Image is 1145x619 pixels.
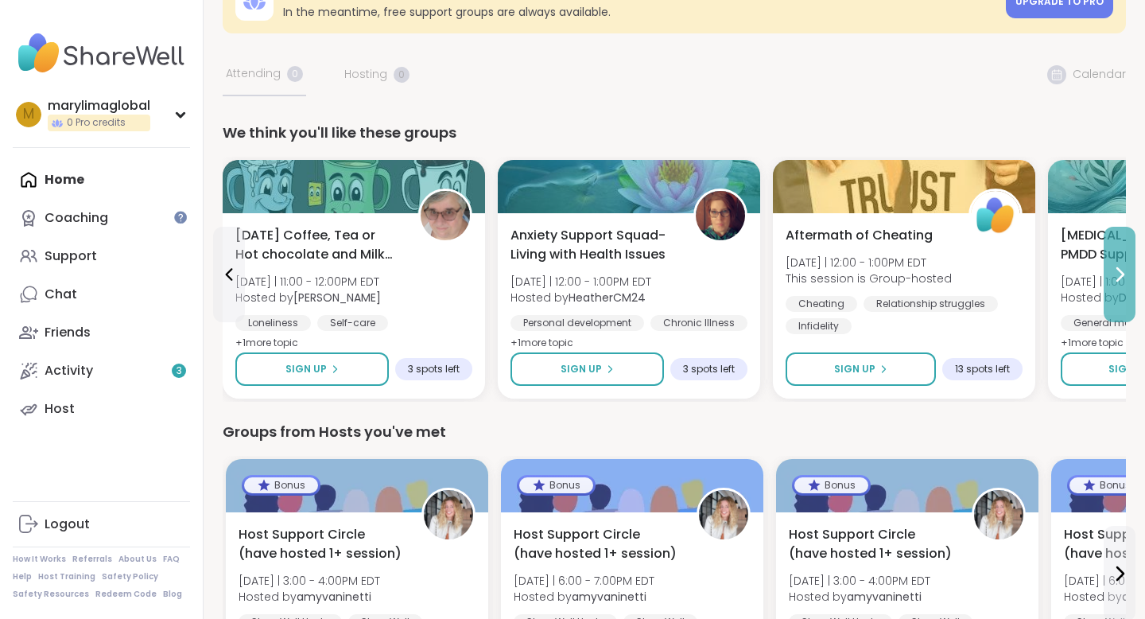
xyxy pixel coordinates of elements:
[293,290,381,306] b: [PERSON_NAME]
[235,274,381,290] span: [DATE] | 11:00 - 12:00PM EDT
[23,104,34,125] span: m
[13,237,190,275] a: Support
[514,589,654,605] span: Hosted by
[163,554,180,565] a: FAQ
[510,290,651,306] span: Hosted by
[45,362,93,380] div: Activity
[794,477,868,493] div: Bonus
[650,315,747,331] div: Chronic Illness
[519,477,593,493] div: Bonus
[514,573,654,589] span: [DATE] | 6:00 - 7:00PM EDT
[67,116,126,130] span: 0 Pro credits
[955,363,1010,376] span: 13 spots left
[174,211,187,224] iframe: Spotlight
[317,315,388,331] div: Self-care
[786,296,857,312] div: Cheating
[514,525,679,563] span: Host Support Circle (have hosted 1+ session)
[13,25,190,81] img: ShareWell Nav Logo
[48,97,150,115] div: marylimaglobal
[239,573,380,589] span: [DATE] | 3:00 - 4:00PM EDT
[847,589,922,605] b: amyvaninetti
[223,122,1126,144] div: We think you'll like these groups
[683,363,735,376] span: 3 spots left
[510,352,664,386] button: Sign Up
[235,226,401,264] span: [DATE] Coffee, Tea or Hot chocolate and Milk Club
[974,490,1023,539] img: amyvaninetti
[283,4,996,20] h3: In the meantime, free support groups are always available.
[45,324,91,341] div: Friends
[572,589,646,605] b: amyvaninetti
[13,313,190,352] a: Friends
[789,589,930,605] span: Hosted by
[285,362,327,376] span: Sign Up
[13,352,190,390] a: Activity3
[786,318,852,334] div: Infidelity
[971,191,1020,240] img: ShareWell
[786,255,952,271] span: [DATE] | 12:00 - 1:00PM EDT
[510,226,676,264] span: Anxiety Support Squad- Living with Health Issues
[13,505,190,543] a: Logout
[72,554,112,565] a: Referrals
[45,400,75,418] div: Host
[864,296,998,312] div: Relationship struggles
[421,191,470,240] img: Susan
[239,525,404,563] span: Host Support Circle (have hosted 1+ session)
[163,589,182,600] a: Blog
[786,352,936,386] button: Sign Up
[13,571,32,582] a: Help
[13,199,190,237] a: Coaching
[45,247,97,265] div: Support
[789,525,954,563] span: Host Support Circle (have hosted 1+ session)
[177,364,182,378] span: 3
[244,477,318,493] div: Bonus
[235,352,389,386] button: Sign Up
[223,421,1126,443] div: Groups from Hosts you've met
[789,573,930,589] span: [DATE] | 3:00 - 4:00PM EDT
[45,286,77,303] div: Chat
[45,209,108,227] div: Coaching
[235,290,381,306] span: Hosted by
[13,390,190,428] a: Host
[38,571,95,582] a: Host Training
[95,589,157,600] a: Redeem Code
[561,362,602,376] span: Sign Up
[699,490,748,539] img: amyvaninetti
[45,516,90,533] div: Logout
[786,226,933,245] span: Aftermath of Cheating
[13,589,89,600] a: Safety Resources
[510,315,644,331] div: Personal development
[424,490,473,539] img: amyvaninetti
[834,362,875,376] span: Sign Up
[235,315,311,331] div: Loneliness
[569,290,646,306] b: HeatherCM24
[13,275,190,313] a: Chat
[786,271,952,286] span: This session is Group-hosted
[239,589,380,605] span: Hosted by
[118,554,157,565] a: About Us
[1069,477,1143,493] div: Bonus
[408,363,460,376] span: 3 spots left
[13,554,66,565] a: How It Works
[102,571,158,582] a: Safety Policy
[696,191,745,240] img: HeatherCM24
[510,274,651,290] span: [DATE] | 12:00 - 1:00PM EDT
[297,589,371,605] b: amyvaninetti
